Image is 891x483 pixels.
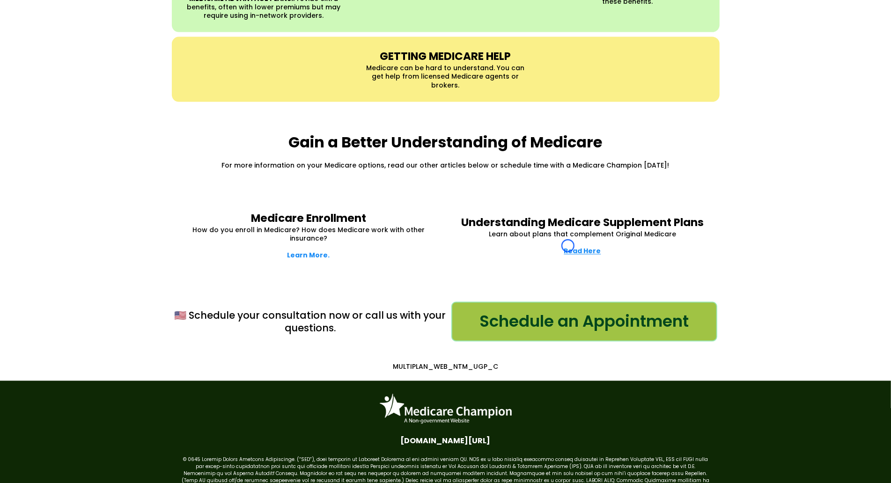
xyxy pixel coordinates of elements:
[457,230,708,239] p: Learn about plans that complement Original Medicare
[398,435,493,447] a: Facebook.com/medicarechampion
[479,310,689,334] span: Schedule an Appointment
[289,132,603,153] strong: Gain a Better Understanding of Medicare
[184,226,434,243] p: How do you enroll in Medicare? How does Medicare work with other insurance?
[366,64,525,89] p: Medicare can be hard to understand. You can get help from licensed Medicare agents or brokers.
[380,49,511,64] strong: GETTING MEDICARE HELP
[461,215,704,230] strong: Understanding Medicare Supplement Plans
[287,251,330,260] a: Learn More.
[174,161,717,169] p: For more information on your Medicare options, read our other articles below or schedule time wit...
[251,211,366,226] strong: Medicare Enrollment
[401,435,491,447] span: [DOMAIN_NAME][URL]
[174,309,447,335] p: 🇺🇸 Schedule your consultation now or call us with your questions.
[177,363,715,371] p: MULTIPLAN_WEB_NTM_UGP_C
[451,302,717,342] a: Schedule an Appointment
[564,247,601,256] a: Read Here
